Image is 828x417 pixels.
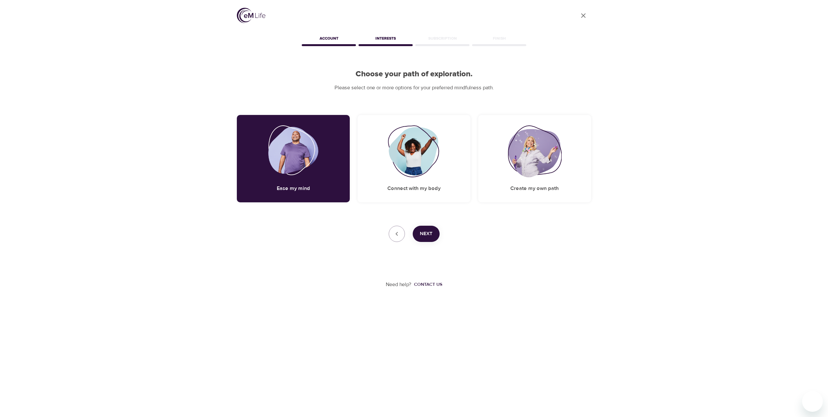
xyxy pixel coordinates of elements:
[358,115,470,202] div: Connect with my bodyConnect with my body
[420,230,432,238] span: Next
[277,185,310,192] h5: Ease my mind
[237,84,591,92] p: Please select one or more options for your preferred mindfulness path.
[386,281,411,288] p: Need help?
[237,8,265,23] img: logo
[508,125,562,177] img: Create my own path
[576,8,591,23] a: close
[237,115,350,202] div: Ease my mindEase my mind
[802,391,823,412] iframe: Button to launch messaging window
[413,226,440,242] button: Next
[414,281,442,288] div: Contact us
[268,125,319,177] img: Ease my mind
[411,281,442,288] a: Contact us
[388,125,440,177] img: Connect with my body
[510,185,559,192] h5: Create my own path
[478,115,591,202] div: Create my own pathCreate my own path
[387,185,441,192] h5: Connect with my body
[237,69,591,79] h2: Choose your path of exploration.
